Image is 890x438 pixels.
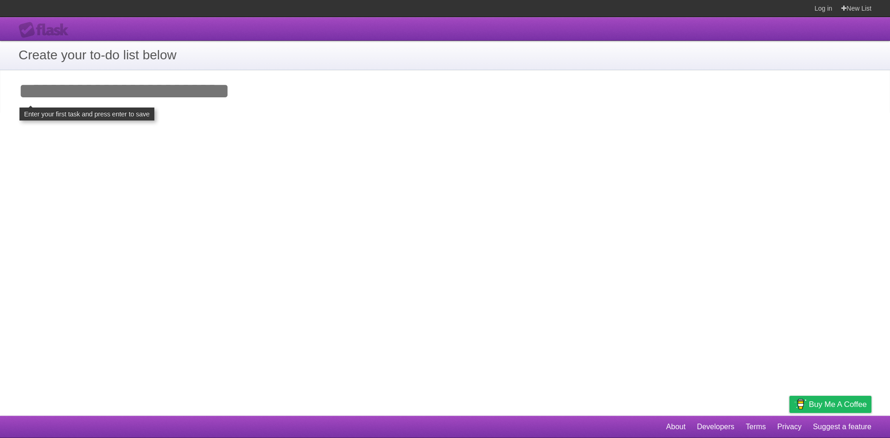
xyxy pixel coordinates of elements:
[746,418,766,436] a: Terms
[777,418,801,436] a: Privacy
[813,418,871,436] a: Suggest a feature
[19,45,871,65] h1: Create your to-do list below
[809,396,867,413] span: Buy me a coffee
[666,418,686,436] a: About
[697,418,734,436] a: Developers
[794,396,807,412] img: Buy me a coffee
[19,22,74,38] div: Flask
[789,396,871,413] a: Buy me a coffee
